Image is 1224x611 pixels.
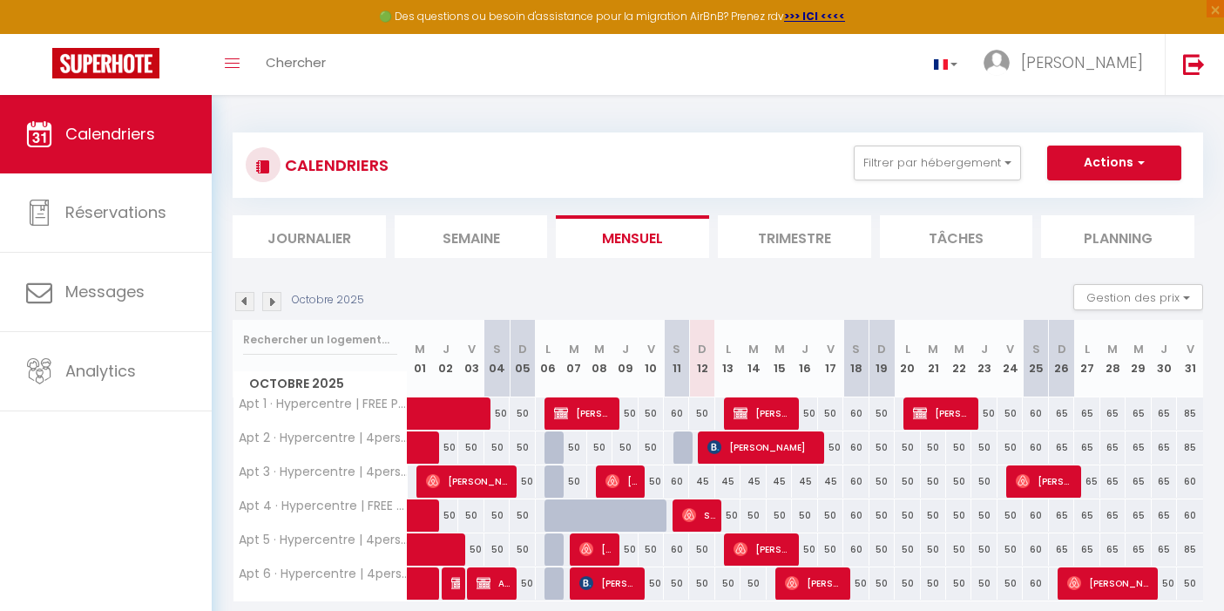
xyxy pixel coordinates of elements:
div: 45 [740,465,766,498]
div: 50 [921,465,946,498]
th: 30 [1152,320,1177,397]
div: 50 [946,567,971,600]
span: Messages [65,281,145,302]
div: 50 [997,397,1023,430]
div: 50 [946,431,971,464]
abbr: M [1107,341,1118,357]
li: Tâches [880,215,1033,258]
abbr: S [1032,341,1040,357]
div: 50 [946,499,971,532]
th: 09 [612,320,638,397]
div: 60 [843,499,869,532]
abbr: M [748,341,759,357]
div: 60 [843,465,869,498]
div: 60 [1023,533,1048,566]
div: 50 [1177,567,1203,600]
th: 05 [510,320,535,397]
div: 50 [792,397,817,430]
img: logout [1183,53,1205,75]
div: 60 [843,431,869,464]
button: Filtrer par hébergement [854,146,1021,180]
div: 50 [639,431,664,464]
div: 85 [1177,431,1203,464]
div: 50 [689,567,714,600]
div: 65 [1126,499,1151,532]
th: 03 [458,320,484,397]
div: 50 [689,533,714,566]
div: 50 [639,465,664,498]
div: 65 [1126,431,1151,464]
div: 50 [971,567,997,600]
div: 50 [767,499,792,532]
span: [PERSON_NAME] And [PERSON_NAME] [605,465,639,498]
abbr: J [981,341,988,357]
button: Gestion des prix [1073,284,1203,310]
div: 60 [843,397,869,430]
div: 50 [971,465,997,498]
div: 65 [1074,465,1099,498]
abbr: M [774,341,785,357]
div: 60 [1023,431,1048,464]
div: 65 [1074,431,1099,464]
span: Chercher [266,53,326,71]
span: [PERSON_NAME] [579,567,639,600]
th: 02 [433,320,458,397]
th: 25 [1023,320,1048,397]
abbr: D [518,341,527,357]
div: 65 [1074,499,1099,532]
div: 50 [818,431,843,464]
div: 50 [946,465,971,498]
div: 65 [1049,431,1074,464]
div: 45 [689,465,714,498]
abbr: V [1006,341,1014,357]
div: 45 [792,465,817,498]
div: 50 [895,499,920,532]
div: 50 [869,499,895,532]
div: 65 [1049,533,1074,566]
th: 29 [1126,320,1151,397]
div: 50 [869,397,895,430]
th: 19 [869,320,895,397]
li: Trimestre [718,215,871,258]
div: 50 [997,499,1023,532]
div: 50 [921,431,946,464]
div: 45 [818,465,843,498]
div: 60 [664,397,689,430]
th: 04 [484,320,510,397]
li: Mensuel [556,215,709,258]
div: 60 [843,533,869,566]
th: 07 [561,320,586,397]
div: 50 [510,533,535,566]
div: 50 [639,397,664,430]
div: 65 [1152,431,1177,464]
th: 22 [946,320,971,397]
th: 11 [664,320,689,397]
abbr: D [877,341,886,357]
th: 14 [740,320,766,397]
div: 50 [484,499,510,532]
abbr: V [827,341,835,357]
div: 50 [895,465,920,498]
div: 50 [587,431,612,464]
li: Semaine [395,215,548,258]
div: 60 [1023,499,1048,532]
div: 50 [971,499,997,532]
div: 65 [1100,533,1126,566]
div: 50 [895,567,920,600]
span: Apt 1 · Hypercentre | FREE Parking | clim | wifi | netflix [236,397,410,411]
span: [PERSON_NAME] [554,397,613,430]
abbr: S [673,341,680,357]
a: Chercher [253,34,339,95]
th: 16 [792,320,817,397]
span: Apt 3 · Hypercentre | 4pers | clim | wifi | netflix [236,465,410,479]
div: 50 [921,499,946,532]
th: 17 [818,320,843,397]
span: [PERSON_NAME] [1021,51,1143,73]
div: 60 [1023,567,1048,600]
abbr: M [1133,341,1144,357]
p: Octobre 2025 [292,292,364,309]
li: Planning [1041,215,1194,258]
span: Apt 4 · Hypercentre | FREE Parking | clim | wifi | netflix [236,499,410,513]
div: 65 [1152,465,1177,498]
div: 65 [1074,397,1099,430]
